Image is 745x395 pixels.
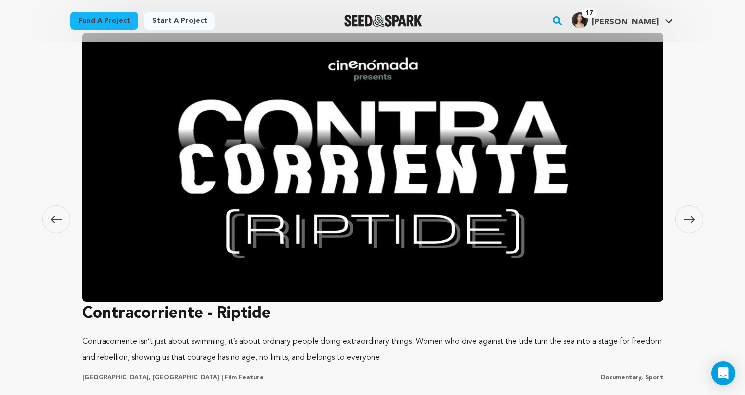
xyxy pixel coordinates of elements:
a: Start a project [144,12,215,30]
p: Documentary, Sport [601,374,663,382]
span: 17 [582,8,597,18]
div: Open Intercom Messenger [711,361,735,385]
span: Film Feature [225,375,264,381]
a: Contracorriente - Riptide Contracorriente isn’t just about swimming; it’s about ordinary people d... [82,29,663,382]
img: Seed&Spark Logo Dark Mode [344,15,423,27]
span: Stella N.'s Profile [570,10,675,31]
span: [PERSON_NAME] [592,18,659,26]
p: Contracorriente isn’t just about swimming; it’s about ordinary people doing extraordinary things.... [82,334,663,366]
span: [GEOGRAPHIC_DATA], [GEOGRAPHIC_DATA] | [82,375,223,381]
a: Fund a project [70,12,138,30]
div: Stella N.'s Profile [572,12,659,28]
img: af713c25bcc1cbff.jpg [572,12,588,28]
a: Stella N.'s Profile [570,10,675,28]
a: Seed&Spark Homepage [344,15,423,27]
h3: Contracorriente - Riptide [82,302,663,326]
img: Contracorriente - Riptide [82,33,663,302]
